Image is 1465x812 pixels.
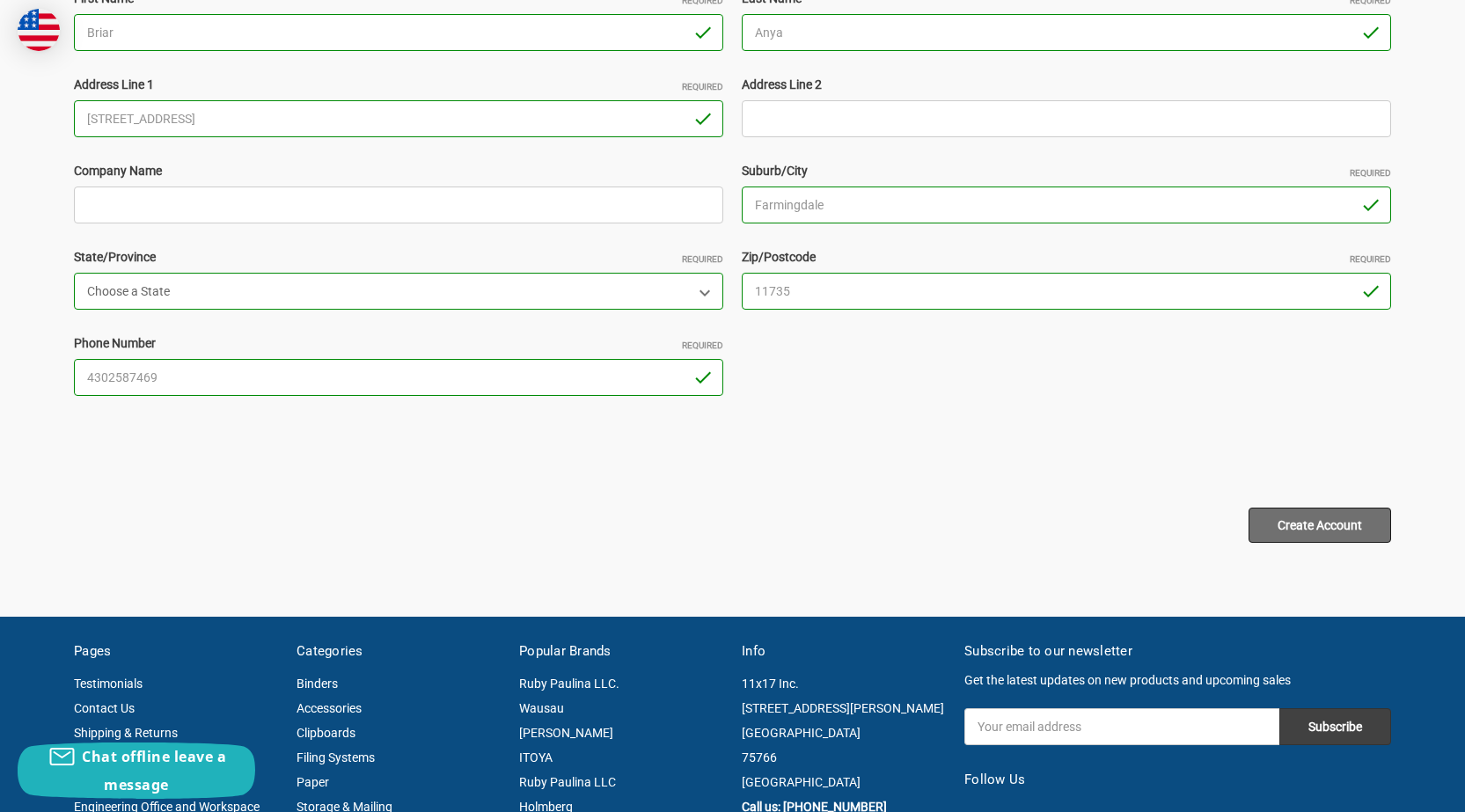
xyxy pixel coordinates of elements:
label: Phone Number [74,334,723,353]
a: Filing Systems [297,750,375,764]
small: Required [682,80,723,93]
a: ITOYA [519,750,553,764]
label: Company Name [74,162,723,180]
a: Accessories [297,701,362,715]
a: [PERSON_NAME] [519,726,613,740]
iframe: reCAPTCHA [74,421,341,489]
h5: Categories [297,641,501,662]
iframe: Google Customer Reviews [1320,764,1465,812]
label: Suburb/City [742,162,1391,180]
address: 11x17 Inc. [STREET_ADDRESS][PERSON_NAME] [GEOGRAPHIC_DATA] 75766 [GEOGRAPHIC_DATA] [742,671,946,794]
img: duty and tax information for United States [18,9,60,51]
a: Ruby Paulina LLC [519,775,616,789]
a: Paper [297,775,329,789]
label: State/Province [74,248,723,267]
h5: Follow Us [964,770,1391,790]
a: Ruby Paulina LLC. [519,677,619,691]
label: Address Line 1 [74,76,723,94]
button: Chat offline leave a message [18,743,255,799]
p: Get the latest updates on new products and upcoming sales [964,671,1391,690]
h5: Popular Brands [519,641,723,662]
input: Your email address [964,708,1279,745]
a: Shipping & Returns [74,726,178,740]
span: Chat offline leave a message [82,747,226,794]
a: Wausau [519,701,564,715]
a: Contact Us [74,701,135,715]
a: Binders [297,677,338,691]
small: Required [682,252,723,266]
small: Required [682,339,723,352]
h5: Subscribe to our newsletter [964,641,1391,662]
input: Create Account [1249,508,1391,543]
h5: Info [742,641,946,662]
input: Subscribe [1279,708,1391,745]
label: Zip/Postcode [742,248,1391,267]
small: Required [1350,166,1391,179]
a: Clipboards [297,726,355,740]
label: Address Line 2 [742,76,1391,94]
h5: Pages [74,641,278,662]
a: Testimonials [74,677,143,691]
small: Required [1350,252,1391,266]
